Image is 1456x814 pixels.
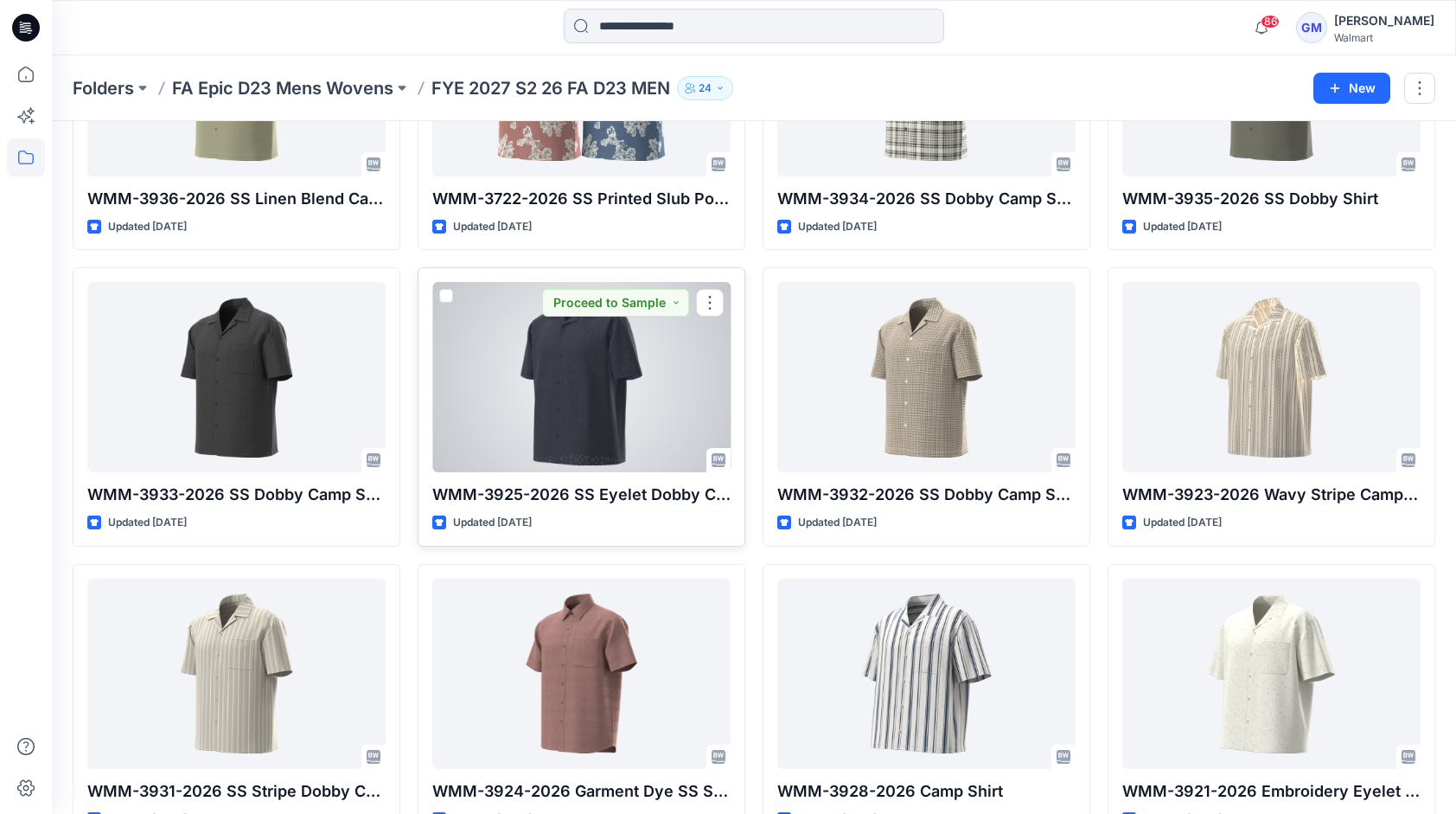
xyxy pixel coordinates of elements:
p: Updated [DATE] [453,218,532,236]
a: WMM-3932-2026 SS Dobby Camp Shirt [777,282,1076,472]
a: WMM-3933-2026 SS Dobby Camp Shirt [87,282,386,472]
p: 24 [699,79,712,98]
p: WMM-3932-2026 SS Dobby Camp Shirt [777,483,1076,507]
p: WMM-3936-2026 SS Linen Blend Camp Shirt [87,187,386,211]
p: WMM-3933-2026 SS Dobby Camp Shirt [87,483,386,507]
p: WMM-3928-2026 Camp Shirt [777,779,1076,804]
p: WMM-3935-2026 SS Dobby Shirt [1122,187,1421,211]
p: Updated [DATE] [108,218,187,236]
p: Updated [DATE] [1143,218,1222,236]
p: WMM-3934-2026 SS Dobby Camp Shirt [777,187,1076,211]
p: WMM-3925-2026 SS Eyelet Dobby Camp Shirt [432,483,731,507]
a: WMM-3931-2026 SS Stripe Dobby Camp Shirt [87,579,386,769]
button: 24 [677,76,733,100]
button: New [1313,73,1390,104]
span: 86 [1261,15,1280,29]
a: Folders [73,76,134,100]
p: FYE 2027 S2 26 FA D23 MEN [431,76,670,100]
a: WMM-3923-2026 Wavy Stripe Camp Shirt [1122,282,1421,472]
p: Updated [DATE] [798,514,877,532]
a: WMM-3928-2026 Camp Shirt [777,579,1076,769]
p: Updated [DATE] [453,514,532,532]
div: [PERSON_NAME] [1334,10,1434,31]
div: GM [1296,12,1327,43]
a: FA Epic D23 Mens Wovens [172,76,393,100]
div: Walmart [1334,31,1434,44]
a: WMM-3921-2026 Embroidery Eyelet Camp Shirt [1122,579,1421,769]
p: Updated [DATE] [798,218,877,236]
p: WMM-3924-2026 Garment Dye SS Shirt [432,779,731,804]
p: Updated [DATE] [1143,514,1222,532]
p: WMM-3921-2026 Embroidery Eyelet Camp Shirt [1122,779,1421,804]
p: WMM-3923-2026 Wavy Stripe Camp Shirt [1122,483,1421,507]
p: WMM-3931-2026 SS Stripe Dobby Camp Shirt [87,779,386,804]
p: Updated [DATE] [108,514,187,532]
a: WMM-3925-2026 SS Eyelet Dobby Camp Shirt [432,282,731,472]
a: WMM-3924-2026 Garment Dye SS Shirt [432,579,731,769]
p: WMM-3722-2026 SS Printed Slub Poplin Camp Shirt [432,187,731,211]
